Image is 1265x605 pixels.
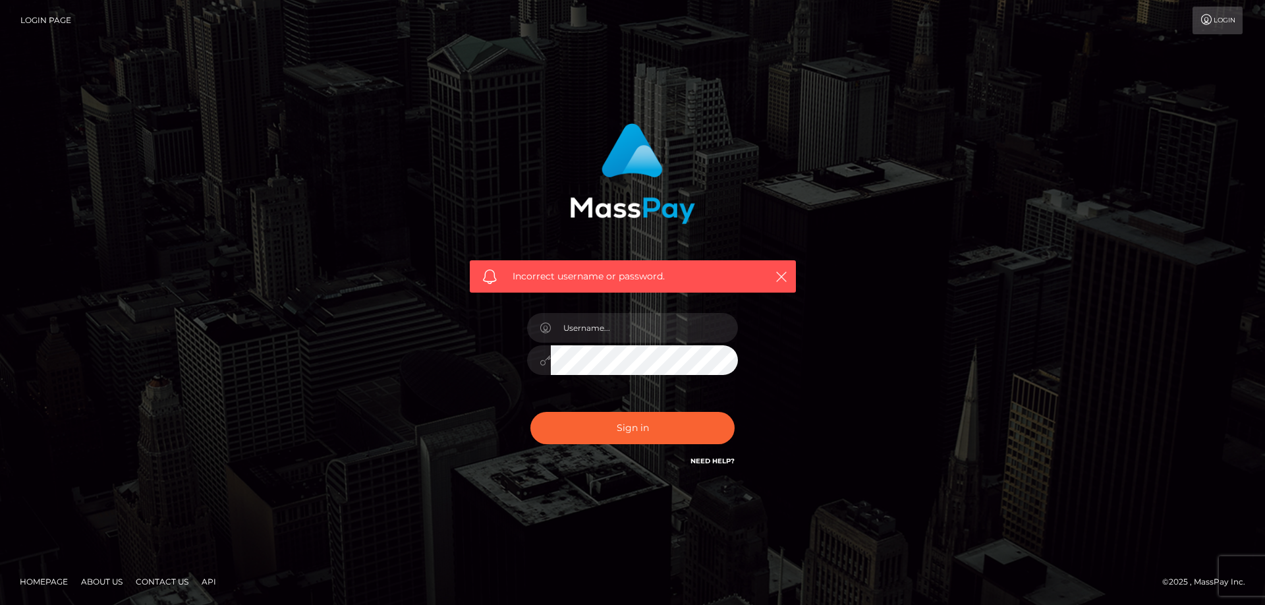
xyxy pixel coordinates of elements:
[551,313,738,343] input: Username...
[690,457,735,465] a: Need Help?
[76,571,128,592] a: About Us
[1162,575,1255,589] div: © 2025 , MassPay Inc.
[1193,7,1243,34] a: Login
[530,412,735,444] button: Sign in
[130,571,194,592] a: Contact Us
[570,123,695,224] img: MassPay Login
[513,270,753,283] span: Incorrect username or password.
[196,571,221,592] a: API
[20,7,71,34] a: Login Page
[14,571,73,592] a: Homepage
